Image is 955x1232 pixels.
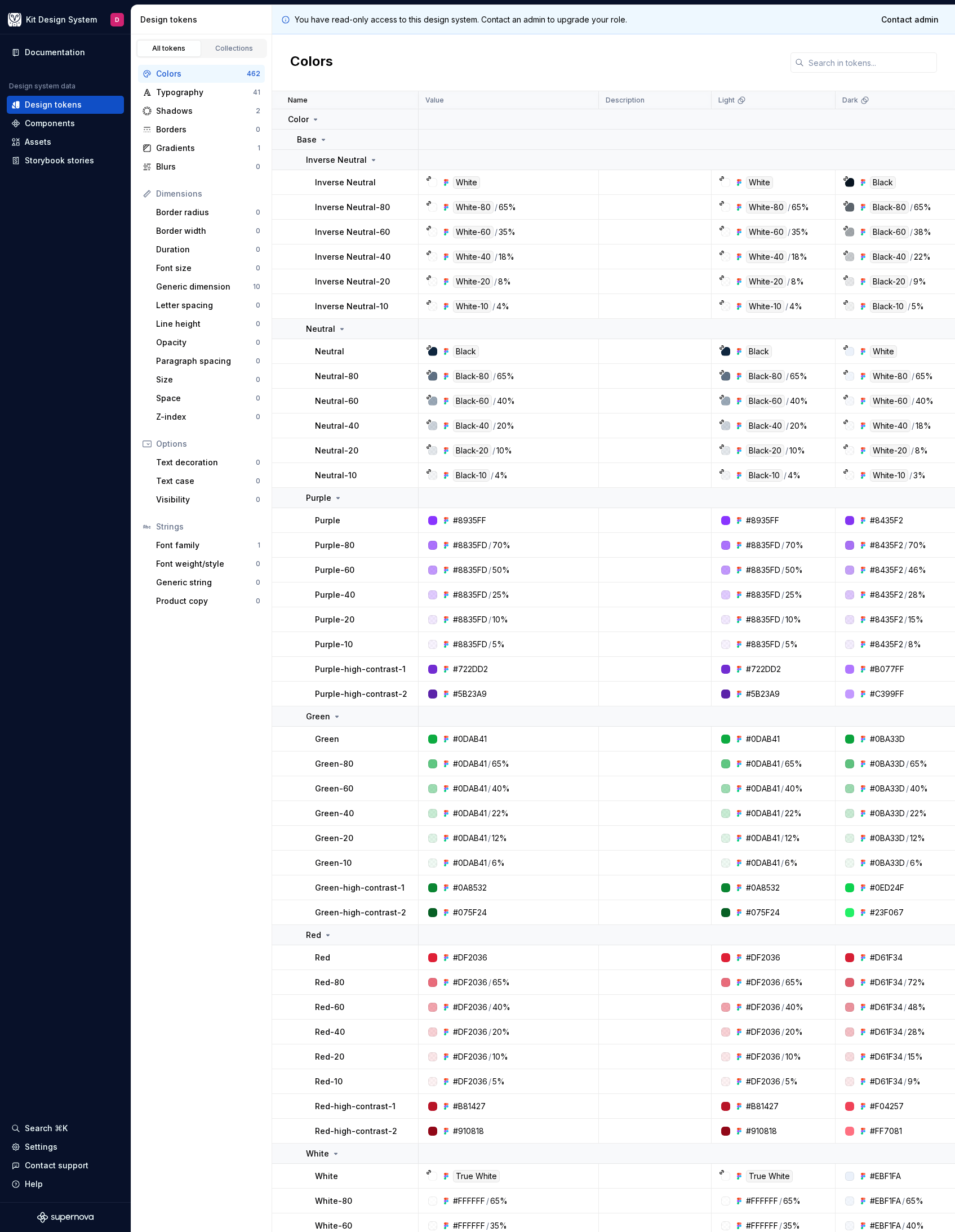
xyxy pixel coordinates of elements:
button: Kit Design SystemD [2,7,128,32]
div: 4% [789,300,802,313]
div: Contact support [25,1160,88,1171]
p: Neutral-20 [315,445,358,456]
div: White-80 [870,370,910,383]
a: Generic string0 [152,573,265,591]
a: Components [7,114,124,132]
div: 70% [785,540,803,551]
div: #0DAB41 [453,733,487,745]
div: Strings [156,521,260,532]
div: 5% [785,639,798,650]
div: 20% [790,420,807,432]
div: / [908,300,910,313]
div: / [904,564,907,576]
div: 25% [785,589,802,601]
div: / [488,540,491,551]
div: 4% [496,300,509,313]
div: Borders [156,124,256,135]
div: #C399FF [870,688,904,700]
p: Green-80 [315,758,353,770]
p: Neutral-40 [315,420,359,432]
div: Black [453,345,479,358]
p: Purple-80 [315,540,354,551]
a: Opacity0 [152,333,265,352]
div: / [493,420,496,432]
div: 22% [914,251,931,263]
div: 4% [495,469,508,482]
div: / [912,420,914,432]
div: Kit Design System [26,14,97,25]
a: Borders0 [138,121,265,139]
div: / [909,275,912,288]
p: Base [297,134,317,145]
div: Collections [206,44,263,53]
div: / [488,639,491,650]
div: 65% [492,758,509,770]
div: / [488,564,491,576]
div: 65% [499,201,516,214]
div: #5B23A9 [453,688,487,700]
a: Border width0 [152,222,265,240]
p: Inverse Neutral-20 [315,276,390,287]
div: Assets [25,136,51,148]
p: Inverse Neutral-40 [315,251,390,263]
a: Documentation [7,43,124,61]
div: Font family [156,540,257,551]
div: Black-20 [453,444,491,457]
div: White-60 [746,226,787,238]
div: Colors [156,68,247,79]
a: Font family1 [152,536,265,554]
p: Neutral [306,323,335,335]
div: All tokens [141,44,197,53]
div: White-10 [453,300,491,313]
div: 0 [256,264,260,273]
div: #8835FD [453,564,487,576]
div: 0 [256,477,260,486]
div: 2 [256,106,260,115]
a: Size0 [152,371,265,389]
div: / [492,300,495,313]
div: #8835FD [746,564,780,576]
p: Purple-high-contrast-1 [315,664,406,675]
div: 0 [256,578,260,587]
div: / [910,226,913,238]
div: / [494,275,497,288]
a: Paragraph spacing0 [152,352,265,370]
div: 0 [256,375,260,384]
div: / [781,639,784,650]
p: Color [288,114,309,125]
div: Product copy [156,595,256,607]
div: / [904,614,907,625]
div: / [491,469,494,482]
div: Black-20 [746,444,784,457]
div: White-20 [746,275,786,288]
div: White-40 [746,251,787,263]
div: #8835FD [746,614,780,625]
div: White-20 [870,444,910,457]
img: de3bd024-0b89-4caa-81f0-fdcbd4c3dd6d.png [8,13,21,26]
div: / [788,201,790,214]
div: 0 [256,208,260,217]
div: White-10 [746,300,784,313]
p: Light [718,96,735,105]
button: Search ⌘K [7,1119,124,1137]
div: #8835FD [453,639,487,650]
a: Border radius0 [152,203,265,221]
div: 15% [908,614,923,625]
div: 0 [256,394,260,403]
p: Green [315,733,339,745]
p: Purple-20 [315,614,354,625]
div: Black-80 [870,201,909,214]
p: Neutral-60 [315,395,358,407]
a: Line height0 [152,315,265,333]
div: 0 [256,301,260,310]
div: 40% [790,395,808,407]
div: / [493,395,496,407]
p: Inverse Neutral-10 [315,301,388,312]
div: #5B23A9 [746,688,780,700]
div: 0 [256,495,260,504]
div: 0 [256,319,260,328]
a: Text case0 [152,472,265,490]
a: Duration0 [152,241,265,259]
div: 70% [492,540,510,551]
div: Text decoration [156,457,256,468]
